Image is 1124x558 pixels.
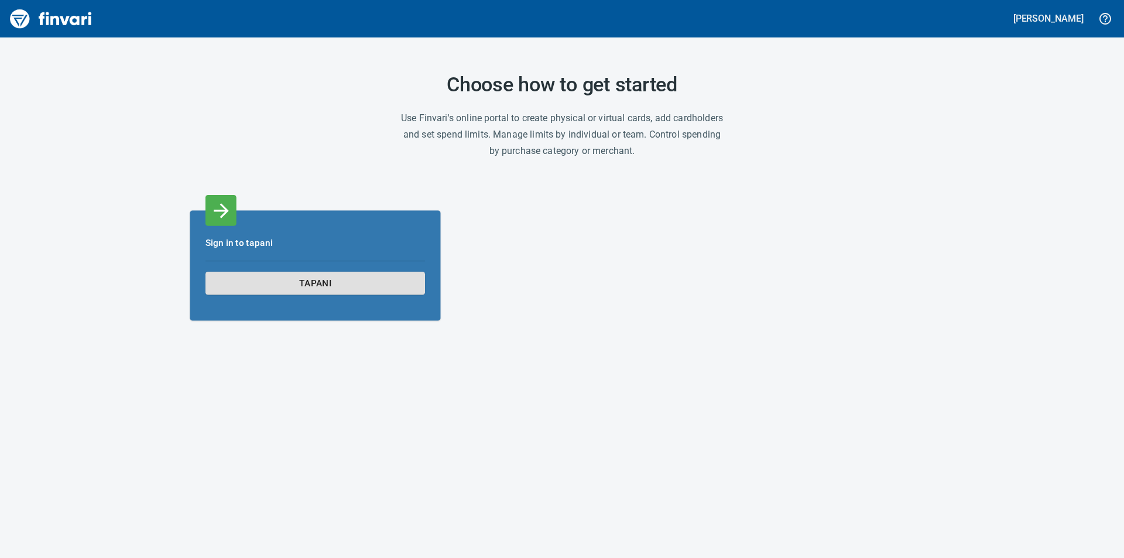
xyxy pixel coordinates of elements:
h5: [PERSON_NAME] [1013,12,1084,25]
h1: Choose how to get started [400,73,724,96]
button: [PERSON_NAME] [1010,9,1087,28]
span: tapani [216,275,415,291]
img: Finvari [7,5,95,33]
h6: Sign in to tapani [205,236,425,250]
h6: Use Finvari's online portal to create physical or virtual cards, add cardholders and set spend li... [400,110,724,159]
button: tapani [205,272,425,295]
